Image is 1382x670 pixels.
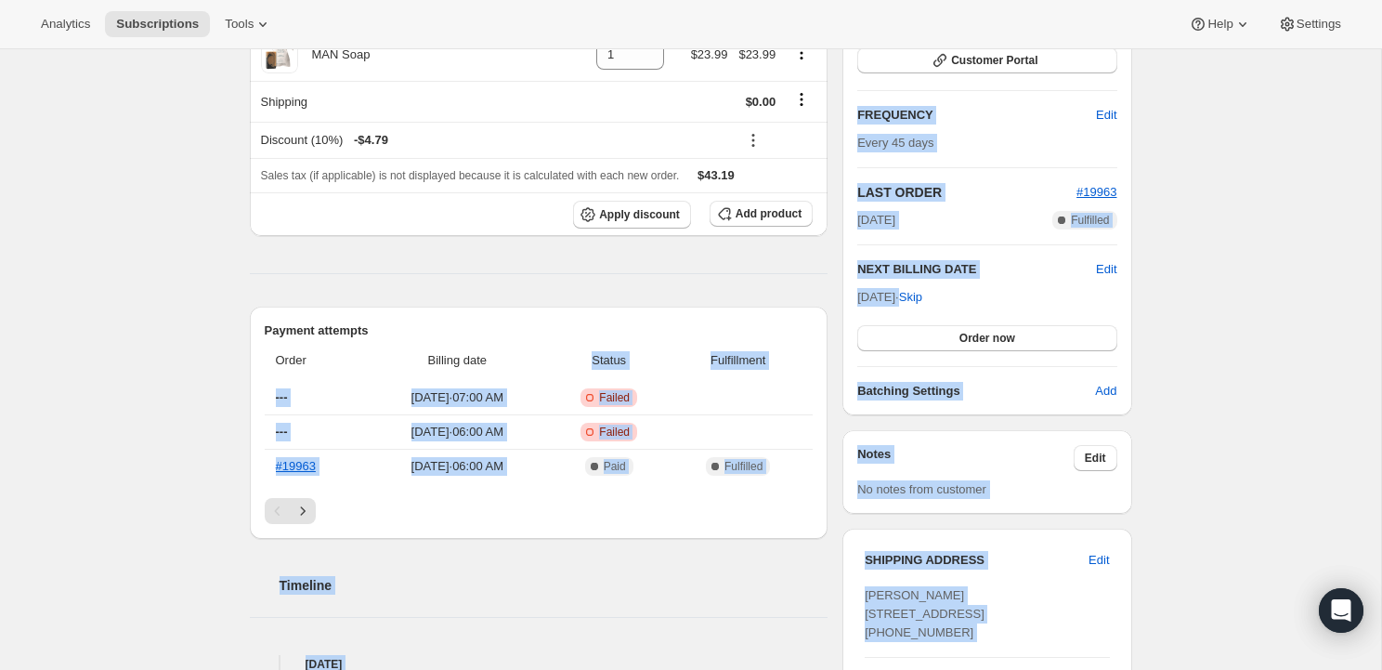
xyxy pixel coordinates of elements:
[290,498,316,524] button: Next
[959,331,1015,346] span: Order now
[857,136,933,150] span: Every 45 days
[888,282,933,312] button: Skip
[276,459,316,473] a: #19963
[857,290,922,304] span: [DATE] ·
[857,382,1095,401] h6: Batching Settings
[857,106,1096,125] h2: FREQUENCY
[371,351,543,370] span: Billing date
[857,47,1116,73] button: Customer Portal
[30,11,101,37] button: Analytics
[710,201,813,227] button: Add product
[1077,545,1120,575] button: Edit
[1085,451,1106,466] span: Edit
[1076,185,1116,199] a: #19963
[214,11,283,37] button: Tools
[1096,106,1116,125] span: Edit
[857,211,895,230] span: [DATE]
[674,351,802,370] span: Fulfillment
[371,457,543,476] span: [DATE] · 06:00 AM
[280,576,828,595] h2: Timeline
[865,588,984,639] span: [PERSON_NAME] [STREET_ADDRESS] [PHONE_NUMBER]
[276,390,288,404] span: ---
[1089,551,1109,570] span: Edit
[276,425,288,439] span: ---
[857,325,1116,351] button: Order now
[250,81,592,122] th: Shipping
[724,459,763,474] span: Fulfilled
[787,89,816,110] button: Shipping actions
[604,459,626,474] span: Paid
[599,390,630,405] span: Failed
[857,482,986,496] span: No notes from customer
[105,11,210,37] button: Subscriptions
[1076,183,1116,202] button: #19963
[691,47,728,61] span: $23.99
[1096,260,1116,279] button: Edit
[1085,100,1128,130] button: Edit
[261,131,728,150] div: Discount (10%)
[1319,588,1363,633] div: Open Intercom Messenger
[865,551,1089,570] h3: SHIPPING ADDRESS
[554,351,663,370] span: Status
[41,17,90,32] span: Analytics
[599,207,680,222] span: Apply discount
[1071,213,1109,228] span: Fulfilled
[1084,376,1128,406] button: Add
[1074,445,1117,471] button: Edit
[951,53,1037,68] span: Customer Portal
[857,260,1096,279] h2: NEXT BILLING DATE
[261,169,680,182] span: Sales tax (if applicable) is not displayed because it is calculated with each new order.
[738,47,776,61] span: $23.99
[736,206,802,221] span: Add product
[698,168,735,182] span: $43.19
[265,340,366,381] th: Order
[225,17,254,32] span: Tools
[354,131,388,150] span: - $4.79
[116,17,199,32] span: Subscriptions
[1178,11,1262,37] button: Help
[573,201,691,229] button: Apply discount
[371,423,543,441] span: [DATE] · 06:00 AM
[265,498,814,524] nav: Pagination
[857,183,1076,202] h2: LAST ORDER
[1207,17,1232,32] span: Help
[1267,11,1352,37] button: Settings
[371,388,543,407] span: [DATE] · 07:00 AM
[265,322,814,340] h2: Payment attempts
[787,43,816,63] button: Product actions
[1297,17,1341,32] span: Settings
[857,445,1074,471] h3: Notes
[599,425,630,440] span: Failed
[1095,382,1116,401] span: Add
[298,46,371,64] div: MAN Soap
[746,95,776,109] span: $0.00
[899,288,922,307] span: Skip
